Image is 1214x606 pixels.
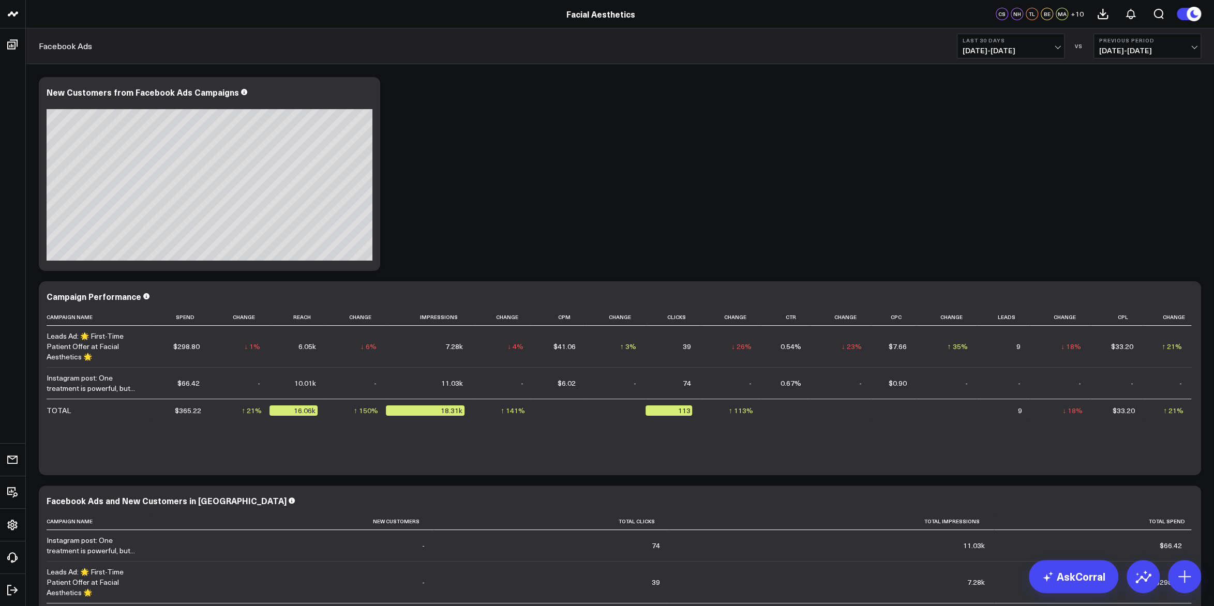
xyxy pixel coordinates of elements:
[1099,47,1195,55] span: [DATE] - [DATE]
[700,309,760,326] th: Change
[620,341,636,352] div: ↑ 3%
[325,309,386,326] th: Change
[47,309,150,326] th: Campaign Name
[1056,8,1068,20] div: MA
[652,577,660,587] div: 39
[810,309,871,326] th: Change
[1160,540,1182,551] div: $66.42
[889,341,907,352] div: $7.66
[244,341,260,352] div: ↓ 1%
[386,309,472,326] th: Impressions
[1029,560,1118,593] a: AskCorral
[1062,405,1083,416] div: ↓ 18%
[1018,405,1022,416] div: 9
[780,378,801,388] div: 0.67%
[977,309,1029,326] th: Leads
[1026,8,1038,20] div: TL
[472,309,533,326] th: Change
[177,378,200,388] div: $66.42
[1163,405,1183,416] div: ↑ 21%
[996,8,1008,20] div: CS
[967,577,985,587] div: 7.28k
[445,341,463,352] div: 7.28k
[963,540,985,551] div: 11.03k
[521,378,523,388] div: -
[422,540,425,551] div: -
[842,341,862,352] div: ↓ 23%
[1041,8,1053,20] div: BE
[1131,378,1133,388] div: -
[173,341,200,352] div: $298.80
[533,309,585,326] th: Cpm
[1071,10,1084,18] span: + 10
[386,405,464,416] div: 18.31k
[566,8,635,20] a: Facial Aesthetics
[957,34,1065,58] button: Last 30 Days[DATE]-[DATE]
[441,378,463,388] div: 11.03k
[889,378,907,388] div: $0.90
[682,378,691,388] div: 74
[947,341,967,352] div: ↑ 35%
[354,405,378,416] div: ↑ 150%
[1093,34,1201,58] button: Previous Period[DATE]-[DATE]
[1011,8,1023,20] div: NH
[501,405,525,416] div: ↑ 141%
[1113,405,1135,416] div: $33.20
[553,341,575,352] div: $41.06
[1018,378,1021,388] div: -
[1061,341,1081,352] div: ↓ 18%
[47,495,287,506] div: Facebook Ads and New Customers in [GEOGRAPHIC_DATA]
[1090,309,1143,326] th: Cpl
[150,309,209,326] th: Spend
[557,378,575,388] div: $6.02
[47,331,141,362] div: Leads Ad: 🌟 First-Time Patient Offer at Facial Aesthetics 🌟
[1162,341,1182,352] div: ↑ 21%
[994,513,1191,530] th: Total Spend
[298,341,316,352] div: 6.05k
[294,378,316,388] div: 10.01k
[780,341,801,352] div: 0.54%
[47,373,141,393] div: Instagram post: One treatment is powerful, but...
[47,291,141,302] div: Campaign Performance
[507,341,523,352] div: ↓ 4%
[652,540,660,551] div: 74
[634,378,636,388] div: -
[916,309,977,326] th: Change
[1143,309,1191,326] th: Change
[669,513,994,530] th: Total Impressions
[47,535,141,556] div: Instagram post: One treatment is powerful, but...
[965,378,967,388] div: -
[729,405,753,416] div: ↑ 113%
[422,577,425,587] div: -
[1078,378,1081,388] div: -
[269,405,317,416] div: 16.06k
[859,378,862,388] div: -
[761,309,811,326] th: Ctr
[963,47,1059,55] span: [DATE] - [DATE]
[209,309,269,326] th: Change
[1111,341,1133,352] div: $33.20
[1179,378,1182,388] div: -
[374,378,377,388] div: -
[434,513,670,530] th: Total Clicks
[47,513,150,530] th: Campaign Name
[871,309,917,326] th: Cpc
[584,309,645,326] th: Change
[646,405,693,416] div: 113
[646,309,700,326] th: Clicks
[39,40,92,52] a: Facebook Ads
[361,341,377,352] div: ↓ 6%
[1016,341,1021,352] div: 9
[47,567,141,598] div: Leads Ad: 🌟 First-Time Patient Offer at Facial Aesthetics 🌟
[175,405,201,416] div: $365.22
[258,378,260,388] div: -
[150,513,434,530] th: New Customers
[749,378,752,388] div: -
[47,405,71,416] div: TOTAL
[1030,309,1090,326] th: Change
[731,341,752,352] div: ↓ 26%
[47,86,239,98] div: New Customers from Facebook Ads Campaigns
[963,37,1059,43] b: Last 30 Days
[242,405,262,416] div: ↑ 21%
[1070,43,1088,49] div: VS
